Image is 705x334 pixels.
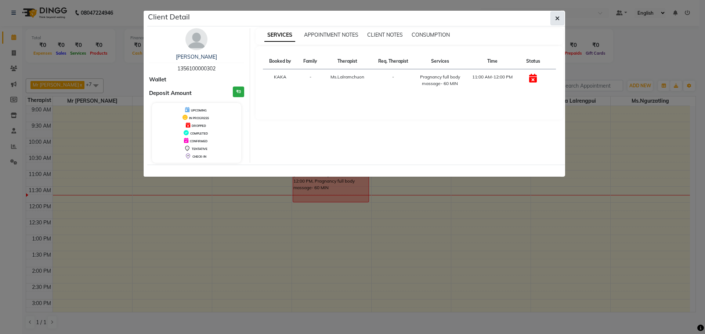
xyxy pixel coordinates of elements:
img: avatar [185,28,207,50]
span: CONSUMPTION [412,32,450,38]
th: Time [465,54,520,69]
span: SERVICES [264,29,295,42]
span: 1356100000302 [177,65,216,72]
span: CONFIRMED [190,139,207,143]
div: Pragnancy full body massage- 60 MIN [420,74,460,87]
a: [PERSON_NAME] [176,54,217,60]
span: CHECK-IN [192,155,206,158]
td: 11:00 AM-12:00 PM [465,69,520,92]
span: IN PROGRESS [189,116,209,120]
h3: ₹0 [233,87,244,97]
td: - [297,69,323,92]
span: Wallet [149,76,166,84]
span: CLIENT NOTES [367,32,403,38]
span: DROPPED [192,124,206,128]
h5: Client Detail [148,11,190,22]
th: Req. Therapist [371,54,415,69]
span: Deposit Amount [149,89,192,98]
span: Ms.Lalramchuon [330,74,364,80]
span: APPOINTMENT NOTES [304,32,358,38]
td: - [371,69,415,92]
span: UPCOMING [191,109,207,112]
th: Status [520,54,546,69]
span: TENTATIVE [192,147,207,151]
th: Family [297,54,323,69]
th: Booked by [263,54,298,69]
th: Services [415,54,465,69]
span: COMPLETED [190,132,208,135]
td: KAKA [263,69,298,92]
th: Therapist [323,54,371,69]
